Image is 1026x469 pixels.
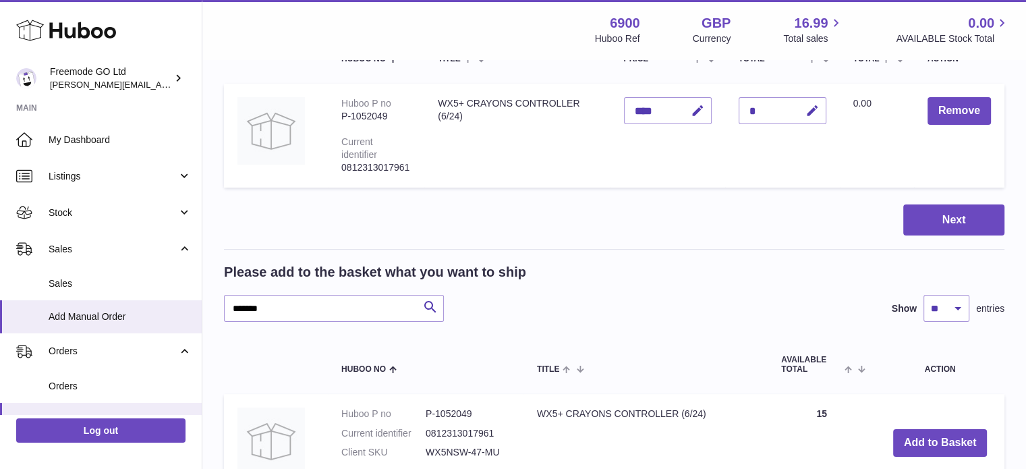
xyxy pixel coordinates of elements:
[903,204,1004,236] button: Next
[341,365,386,374] span: Huboo no
[976,302,1004,315] span: entries
[341,427,426,440] dt: Current identifier
[426,427,510,440] dd: 0812313017961
[783,14,843,45] a: 16.99 Total sales
[49,134,192,146] span: My Dashboard
[224,263,526,281] h2: Please add to the basket what you want to ship
[426,408,510,420] dd: P-1052049
[49,170,177,183] span: Listings
[537,365,559,374] span: Title
[781,356,841,373] span: AVAILABLE Total
[424,84,610,187] td: WX5+ CRAYONS CONTROLLER (6/24)
[928,97,991,125] button: Remove
[783,32,843,45] span: Total sales
[16,68,36,88] img: lenka.smikniarova@gioteck.com
[49,243,177,256] span: Sales
[876,342,1004,387] th: Action
[341,136,377,160] div: Current identifier
[892,302,917,315] label: Show
[49,380,192,393] span: Orders
[853,98,872,109] span: 0.00
[16,418,186,443] a: Log out
[49,345,177,358] span: Orders
[693,32,731,45] div: Currency
[702,14,731,32] strong: GBP
[341,161,411,174] div: 0812313017961
[237,97,305,165] img: WX5+ CRAYONS CONTROLLER (6/24)
[50,65,171,91] div: Freemode GO Ltd
[794,14,828,32] span: 16.99
[341,408,426,420] dt: Huboo P no
[49,277,192,290] span: Sales
[49,413,192,426] span: Add Manual Order
[341,110,411,123] div: P-1052049
[49,310,192,323] span: Add Manual Order
[341,98,391,109] div: Huboo P no
[893,429,988,457] button: Add to Basket
[595,32,640,45] div: Huboo Ref
[610,14,640,32] strong: 6900
[968,14,994,32] span: 0.00
[896,14,1010,45] a: 0.00 AVAILABLE Stock Total
[896,32,1010,45] span: AVAILABLE Stock Total
[341,446,426,459] dt: Client SKU
[426,446,510,459] dd: WX5NSW-47-MU
[49,206,177,219] span: Stock
[50,79,270,90] span: [PERSON_NAME][EMAIL_ADDRESS][DOMAIN_NAME]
